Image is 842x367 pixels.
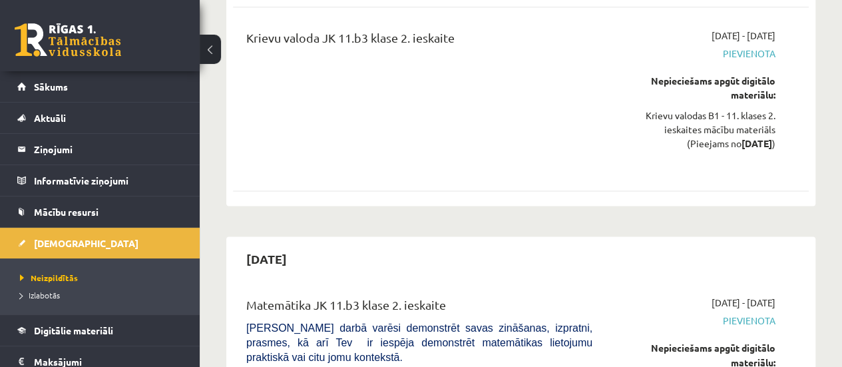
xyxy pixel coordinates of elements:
[34,165,183,196] legend: Informatīvie ziņojumi
[233,243,300,274] h2: [DATE]
[34,81,68,93] span: Sākums
[15,23,121,57] a: Rīgas 1. Tālmācības vidusskola
[741,137,772,149] strong: [DATE]
[34,206,99,218] span: Mācību resursi
[612,109,775,151] div: Krievu valodas B1 - 11. klases 2. ieskaites mācību materiāls (Pieejams no )
[20,289,186,301] a: Izlabotās
[246,29,592,53] div: Krievu valoda JK 11.b3 klase 2. ieskaite
[20,272,186,284] a: Neizpildītās
[17,315,183,346] a: Digitālie materiāli
[17,165,183,196] a: Informatīvie ziņojumi
[712,296,775,310] span: [DATE] - [DATE]
[34,237,138,249] span: [DEMOGRAPHIC_DATA]
[34,324,113,336] span: Digitālie materiāli
[34,112,66,124] span: Aktuāli
[20,272,78,283] span: Neizpildītās
[17,228,183,258] a: [DEMOGRAPHIC_DATA]
[712,29,775,43] span: [DATE] - [DATE]
[246,296,592,320] div: Matemātika JK 11.b3 klase 2. ieskaite
[17,196,183,227] a: Mācību resursi
[612,74,775,102] div: Nepieciešams apgūt digitālo materiālu:
[17,103,183,133] a: Aktuāli
[612,47,775,61] span: Pievienota
[246,322,592,363] span: [PERSON_NAME] darbā varēsi demonstrēt savas zināšanas, izpratni, prasmes, kā arī Tev ir iespēja d...
[17,134,183,165] a: Ziņojumi
[20,290,60,300] span: Izlabotās
[612,314,775,328] span: Pievienota
[17,71,183,102] a: Sākums
[34,134,183,165] legend: Ziņojumi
